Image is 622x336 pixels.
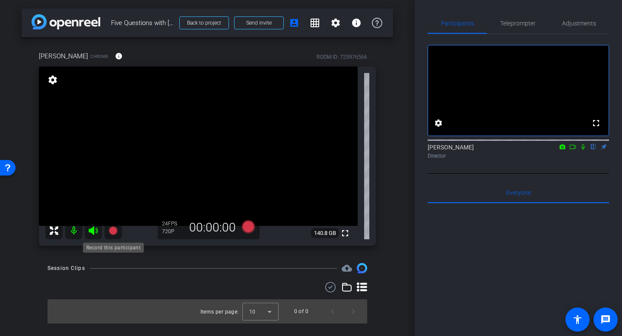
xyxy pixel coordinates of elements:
[310,18,320,28] mat-icon: grid_on
[162,228,184,235] div: 720P
[82,243,145,253] div: Record this participant
[433,118,444,128] mat-icon: settings
[311,228,339,238] span: 140.8 GB
[591,118,601,128] mat-icon: fullscreen
[200,307,239,316] div: Items per page:
[562,20,596,26] span: Adjustments
[572,314,583,325] mat-icon: accessibility
[428,143,609,160] div: [PERSON_NAME]
[162,220,184,227] div: 24
[342,263,352,273] mat-icon: cloud_upload
[289,18,299,28] mat-icon: account_box
[234,16,284,29] button: Send invite
[500,20,536,26] span: Teleprompter
[506,190,531,196] span: Everyone
[187,20,221,26] span: Back to project
[184,220,241,235] div: 00:00:00
[357,263,367,273] img: Session clips
[351,18,362,28] mat-icon: info
[317,53,367,61] div: ROOM ID: 725976566
[39,51,88,61] span: [PERSON_NAME]
[330,18,341,28] mat-icon: settings
[441,20,474,26] span: Participants
[32,14,100,29] img: app-logo
[294,307,308,316] div: 0 of 0
[428,152,609,160] div: Director
[115,52,123,60] mat-icon: info
[48,264,85,273] div: Session Clips
[246,19,272,26] span: Send invite
[342,263,352,273] span: Destinations for your clips
[111,14,174,32] span: Five Questions with [PERSON_NAME]
[340,228,350,238] mat-icon: fullscreen
[90,53,108,60] span: Chrome
[47,75,59,85] mat-icon: settings
[600,314,611,325] mat-icon: message
[168,221,177,227] span: FPS
[179,16,229,29] button: Back to project
[343,301,364,322] button: Next page
[322,301,343,322] button: Previous page
[588,143,599,150] mat-icon: flip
